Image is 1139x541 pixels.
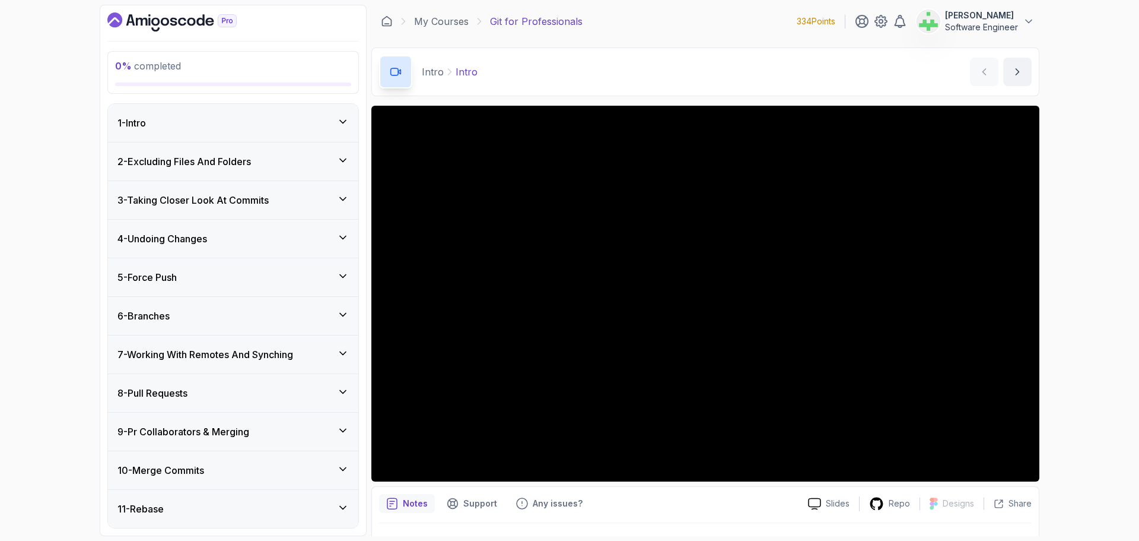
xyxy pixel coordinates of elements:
p: Intro [422,65,444,79]
img: user profile image [917,10,940,33]
button: 2-Excluding Files And Folders [108,143,358,181]
a: Repo [860,496,920,511]
button: 8-Pull Requests [108,374,358,412]
h3: 2 - Excluding Files And Folders [117,154,251,169]
button: 7-Working With Remotes And Synching [108,336,358,374]
p: Intro [456,65,478,79]
p: Repo [889,498,910,510]
p: Slides [826,498,850,510]
p: Support [463,498,497,510]
button: Support button [440,494,504,513]
button: Feedback button [509,494,590,513]
h3: 8 - Pull Requests [117,386,187,400]
span: 0 % [115,60,132,72]
h3: 1 - Intro [117,116,146,130]
button: 9-Pr Collaborators & Merging [108,413,358,451]
h3: 5 - Force Push [117,270,177,284]
button: 6-Branches [108,297,358,335]
h3: 6 - Branches [117,309,170,323]
iframe: chat widget [1089,493,1127,529]
p: Notes [403,498,428,510]
button: Share [984,498,1032,510]
button: notes button [379,494,435,513]
a: My Courses [414,14,469,29]
p: [PERSON_NAME] [945,10,1018,21]
p: Designs [943,498,974,510]
p: Any issues? [533,498,583,510]
h3: 10 - Merge Commits [117,463,204,477]
iframe: To enrich screen reader interactions, please activate Accessibility in Grammarly extension settings [371,106,1039,482]
span: completed [115,60,181,72]
button: 1-Intro [108,104,358,142]
button: 10-Merge Commits [108,451,358,489]
button: 11-Rebase [108,490,358,528]
button: user profile image[PERSON_NAME]Software Engineer [917,10,1035,33]
a: Dashboard [381,15,393,27]
button: 4-Undoing Changes [108,220,358,258]
a: Dashboard [107,12,264,31]
p: 334 Points [797,15,835,27]
h3: 7 - Working With Remotes And Synching [117,347,293,362]
p: Git for Professionals [490,14,583,29]
button: previous content [970,58,998,86]
button: next content [1003,58,1032,86]
h3: 11 - Rebase [117,502,164,516]
h3: 4 - Undoing Changes [117,232,207,246]
a: Slides [798,498,859,510]
button: 5-Force Push [108,258,358,296]
h3: 9 - Pr Collaborators & Merging [117,425,249,439]
button: 3-Taking Closer Look At Commits [108,181,358,219]
p: Share [1008,498,1032,510]
h3: 3 - Taking Closer Look At Commits [117,193,269,207]
p: Software Engineer [945,21,1018,33]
